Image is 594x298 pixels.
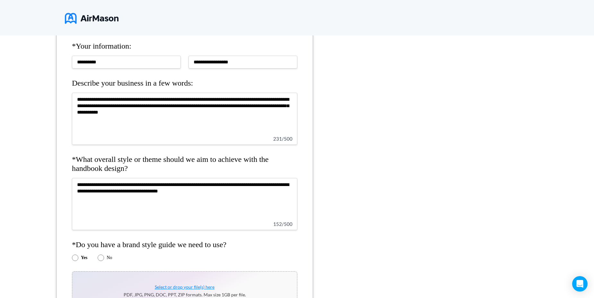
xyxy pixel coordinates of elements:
h4: *Do you have a brand style guide we need to use? [72,240,297,249]
label: No [107,255,112,260]
h4: *What overall style or theme should we aim to achieve with the handbook design? [72,155,297,173]
span: Select or drop your file(s) here [155,284,214,290]
img: logo [65,10,118,26]
div: Open Intercom Messenger [572,276,588,292]
p: PDF, JPG, PNG, DOC, PPT, ZIP formats. Max size 1GB per file. [124,292,246,297]
label: Yes [81,255,87,260]
span: 152 / 500 [273,221,293,227]
span: 231 / 500 [273,136,293,142]
h4: *Your information: [72,42,297,51]
h4: Describe your business in a few words: [72,79,297,88]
